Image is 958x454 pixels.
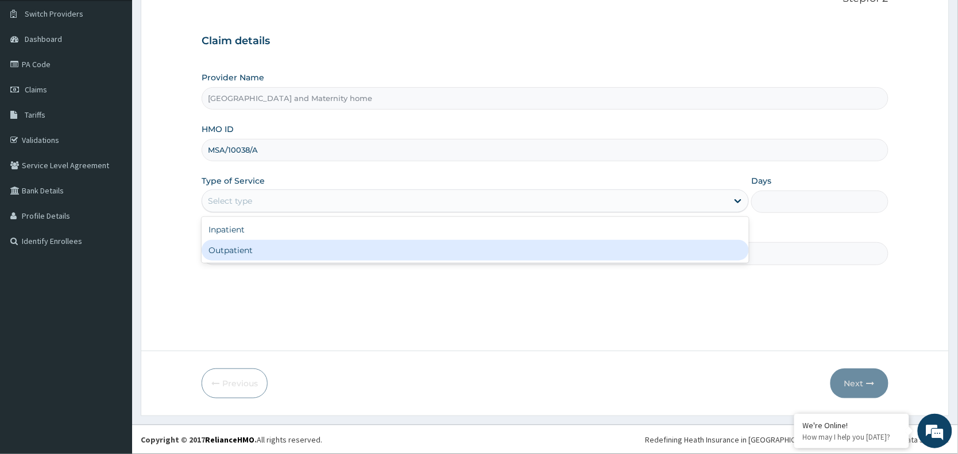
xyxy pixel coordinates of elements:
[208,195,252,207] div: Select type
[25,84,47,95] span: Claims
[141,434,257,445] strong: Copyright © 2017 .
[803,432,901,442] p: How may I help you today?
[803,420,901,430] div: We're Online!
[25,110,45,120] span: Tariffs
[202,240,749,261] div: Outpatient
[132,425,958,454] footer: All rights reserved.
[202,219,749,240] div: Inpatient
[202,35,888,48] h3: Claim details
[25,34,62,44] span: Dashboard
[205,434,254,445] a: RelianceHMO
[202,175,265,187] label: Type of Service
[202,72,264,83] label: Provider Name
[751,175,771,187] label: Days
[830,368,889,398] button: Next
[202,368,268,398] button: Previous
[646,434,949,445] div: Redefining Heath Insurance in [GEOGRAPHIC_DATA] using Telemedicine and Data Science!
[202,139,888,161] input: Enter HMO ID
[25,9,83,19] span: Switch Providers
[202,123,234,135] label: HMO ID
